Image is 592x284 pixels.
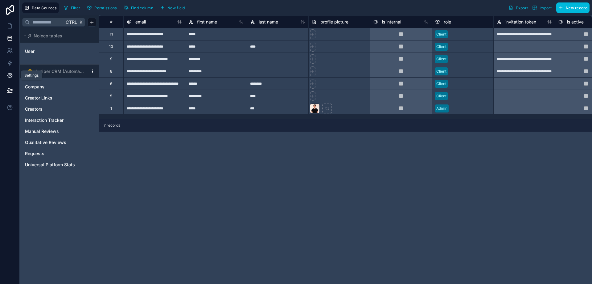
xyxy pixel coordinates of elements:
button: Airtable LogoJuniper CRM (Automated) [22,67,88,76]
span: Filter [71,6,80,10]
div: Creators [22,104,96,114]
div: Requests [22,149,96,159]
span: Juniper CRM (Automated) [35,68,85,74]
span: Noloco tables [34,33,62,39]
div: Client [436,69,446,74]
span: invitation token [505,19,536,25]
div: 5 [110,94,112,99]
span: is internal [382,19,401,25]
a: Manual Reviews [25,128,81,134]
div: 8 [110,69,112,74]
span: Interaction Tracker [25,117,64,123]
div: Universal Platform Stats [22,160,96,170]
span: Export [516,6,528,10]
div: Qualitative Reviews [22,138,96,147]
a: Requests [25,150,81,157]
div: Admin [436,106,447,111]
div: 1 [110,106,112,111]
span: New field [167,6,185,10]
span: Creators [25,106,43,112]
a: Creators [25,106,81,112]
div: 6 [110,81,112,86]
button: Filter [61,3,83,12]
div: Client [436,44,446,49]
button: Noloco tables [22,32,92,40]
span: profile picture [320,19,348,25]
button: Import [530,2,554,13]
button: Data Sources [22,2,59,13]
button: Export [506,2,530,13]
div: 9 [110,57,112,61]
div: 10 [109,44,113,49]
span: Import [540,6,552,10]
span: User [25,48,35,54]
a: User [25,48,75,54]
span: K [79,20,83,24]
span: first name [197,19,217,25]
span: Qualitative Reviews [25,139,66,146]
span: Requests [25,150,44,157]
div: Company [22,82,96,92]
div: 11 [110,32,113,37]
div: Manual Reviews [22,126,96,136]
span: Manual Reviews [25,128,59,134]
div: Creator Links [22,93,96,103]
button: Permissions [85,3,119,12]
a: Permissions [85,3,121,12]
img: Airtable Logo [27,69,32,74]
span: New record [566,6,587,10]
span: Data Sources [32,6,57,10]
span: Creator Links [25,95,52,101]
a: New record [554,2,590,13]
a: Company [25,84,81,90]
span: Permissions [94,6,117,10]
span: Universal Platform Stats [25,162,75,168]
span: 7 records [104,123,120,128]
button: Find column [121,3,155,12]
div: Interaction Tracker [22,115,96,125]
button: New record [556,2,590,13]
button: New field [158,3,187,12]
div: # [104,19,119,24]
div: Client [436,56,446,62]
a: Universal Platform Stats [25,162,81,168]
span: Ctrl [65,18,78,26]
div: Client [436,93,446,99]
span: Find column [131,6,153,10]
div: Client [436,81,446,87]
div: User [22,46,96,56]
span: Company [25,84,44,90]
a: Interaction Tracker [25,117,81,123]
div: Settings [24,73,39,78]
div: Client [436,32,446,37]
a: Creator Links [25,95,81,101]
span: role [444,19,451,25]
span: is active [567,19,584,25]
a: Qualitative Reviews [25,139,81,146]
span: last name [259,19,278,25]
span: email [135,19,146,25]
